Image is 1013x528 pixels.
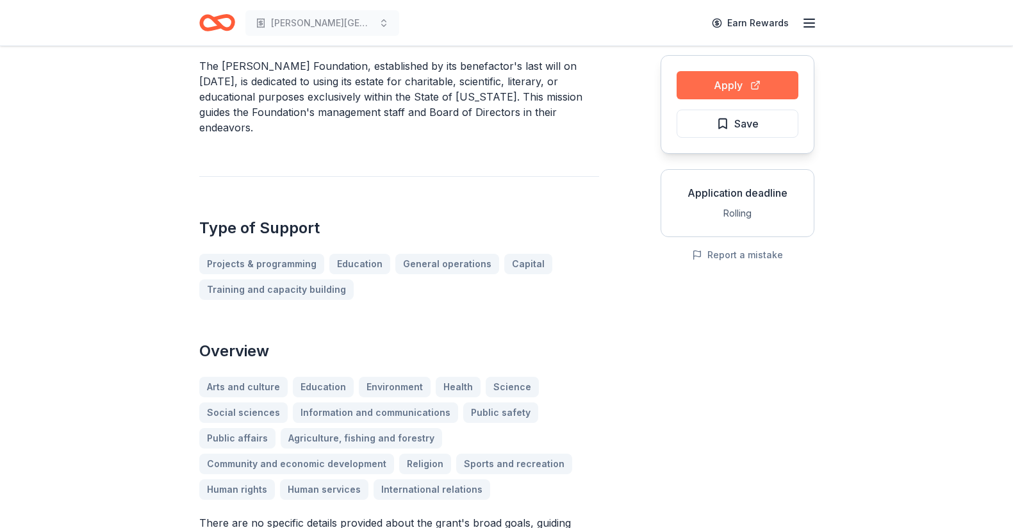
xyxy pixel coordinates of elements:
button: Report a mistake [692,247,783,263]
span: [PERSON_NAME][GEOGRAPHIC_DATA] [271,15,374,31]
button: [PERSON_NAME][GEOGRAPHIC_DATA] [245,10,399,36]
a: Education [329,254,390,274]
button: Save [677,110,798,138]
a: Projects & programming [199,254,324,274]
h2: Type of Support [199,218,599,238]
a: General operations [395,254,499,274]
span: Save [734,115,759,132]
button: Apply [677,71,798,99]
p: The [PERSON_NAME] Foundation, established by its benefactor's last will on [DATE], is dedicated t... [199,58,599,135]
div: Application deadline [671,185,803,201]
a: Home [199,8,235,38]
h2: Overview [199,341,599,361]
a: Earn Rewards [704,12,796,35]
a: Training and capacity building [199,279,354,300]
a: Capital [504,254,552,274]
div: Rolling [671,206,803,221]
